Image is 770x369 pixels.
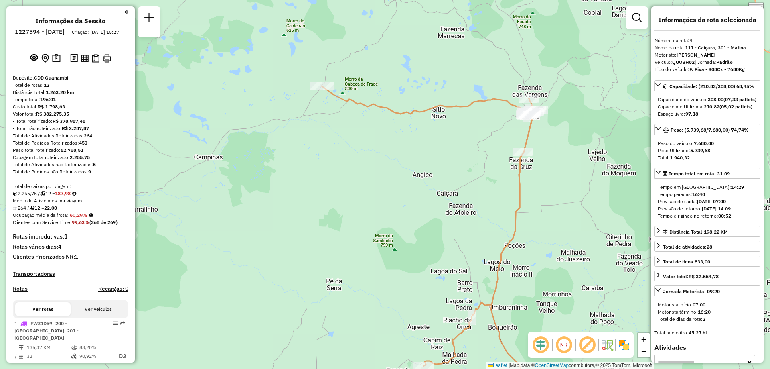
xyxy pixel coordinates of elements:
[26,351,71,361] td: 33
[13,243,128,250] h4: Rotas vários dias:
[658,198,757,205] div: Previsão de saída:
[79,53,90,63] button: Visualizar relatório de Roteirização
[731,184,744,190] strong: 14:29
[13,191,18,196] i: Cubagem total roteirizado
[654,37,760,44] div: Número da rota:
[658,110,757,118] div: Espaço livre:
[554,335,573,355] span: Ocultar NR
[658,183,757,191] div: Tempo em [GEOGRAPHIC_DATA]:
[689,273,719,279] strong: R$ 32.554,78
[654,285,760,296] a: Jornada Motorista: 09:20
[654,329,760,336] div: Total hectolitro:
[601,338,614,351] img: Fluxo de ruas
[658,147,757,154] div: Peso Utilizado:
[19,354,24,359] i: Total de Atividades
[141,10,157,28] a: Nova sessão e pesquisa
[654,66,760,73] div: Tipo do veículo:
[689,37,692,43] strong: 4
[15,28,65,35] h6: 1227594 - [DATE]
[69,29,122,36] div: Criação: [DATE] 15:27
[703,316,705,322] strong: 2
[692,191,705,197] strong: 16:40
[531,335,550,355] span: Ocultar deslocamento
[718,213,731,219] strong: 00:52
[26,343,71,351] td: 135,37 KM
[38,104,65,110] strong: R$ 1.798,63
[658,212,757,220] div: Tempo dirigindo no retorno:
[61,147,83,153] strong: 62.758,51
[13,110,128,118] div: Valor total:
[13,125,128,132] div: - Total não roteirizado:
[71,345,77,350] i: % de utilização do peso
[638,345,650,357] a: Zoom out
[669,171,730,177] span: Tempo total em rota: 31:09
[13,139,128,147] div: Total de Pedidos Roteirizados:
[13,183,128,190] div: Total de caixas por viagem:
[693,302,705,308] strong: 07:00
[719,104,752,110] strong: (05,02 pallets)
[62,125,89,131] strong: R$ 3.287,87
[44,82,49,88] strong: 12
[641,334,646,344] span: +
[13,118,128,125] div: - Total roteirizado:
[663,288,720,295] div: Jornada Motorista: 09:20
[685,45,746,51] strong: 111 - Caiçara, 301 - Matina
[694,140,714,146] strong: 7.680,00
[658,103,757,110] div: Capacidade Utilizada:
[75,253,78,260] strong: 1
[654,16,760,24] h4: Informações da rota selecionada
[658,140,714,146] span: Peso do veículo:
[654,168,760,179] a: Tempo total em rota: 31:09
[663,244,712,250] span: Total de atividades:
[69,52,79,65] button: Logs desbloquear sessão
[654,124,760,135] a: Peso: (5.739,68/7.680,00) 74,74%
[669,83,754,89] span: Capacidade: (210,82/308,00) 68,45%
[13,271,128,277] h4: Transportadoras
[654,298,760,326] div: Jornada Motorista: 09:20
[658,301,757,308] div: Motorista início:
[663,258,710,265] div: Total de itens:
[685,111,698,117] strong: 97,18
[535,363,569,368] a: OpenStreetMap
[663,228,728,236] div: Distância Total:
[654,137,760,165] div: Peso: (5.739,68/7.680,00) 74,74%
[13,89,128,96] div: Distância Total:
[36,17,105,25] h4: Informações da Sessão
[654,344,760,351] h4: Atividades
[13,147,128,154] div: Peso total roteirizado:
[46,89,74,95] strong: 1.263,20 km
[698,309,711,315] strong: 16:20
[707,244,712,250] strong: 28
[654,256,760,267] a: Total de itens:833,00
[13,132,128,139] div: Total de Atividades Roteirizadas:
[30,320,52,326] span: FWZ1D59
[55,190,71,196] strong: 187,98
[654,180,760,223] div: Tempo total em rota: 31:09
[13,103,128,110] div: Custo total:
[58,243,61,250] strong: 4
[486,362,654,369] div: Map data © contributors,© 2025 TomTom, Microsoft
[697,198,726,204] strong: [DATE] 07:00
[618,338,630,351] img: Exibir/Ocultar setores
[689,66,745,72] strong: F. Fixa - 308Cx - 7680Kg
[654,271,760,281] a: Valor total:R$ 32.554,78
[638,333,650,345] a: Zoom in
[71,354,77,359] i: % de utilização da cubagem
[13,285,28,292] h4: Rotas
[672,59,695,65] strong: QUO3H82
[15,302,71,316] button: Ver rotas
[702,206,731,212] strong: [DATE] 14:09
[13,206,18,210] i: Total de Atividades
[19,345,24,350] i: Distância Total
[695,59,733,65] span: | Jornada:
[654,93,760,121] div: Capacidade: (210,82/308,00) 68,45%
[34,75,68,81] strong: CDD Guanambi
[13,197,128,204] div: Média de Atividades por viagem:
[79,351,111,361] td: 90,92%
[89,213,93,218] em: Média calculada utilizando a maior ocupação (%Peso ou %Cubagem) de cada rota da sessão. Rotas cro...
[40,191,45,196] i: Total de rotas
[677,52,715,58] strong: [PERSON_NAME]
[658,96,757,103] div: Capacidade do veículo:
[716,59,733,65] strong: Padrão
[13,219,72,225] span: Clientes com Service Time:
